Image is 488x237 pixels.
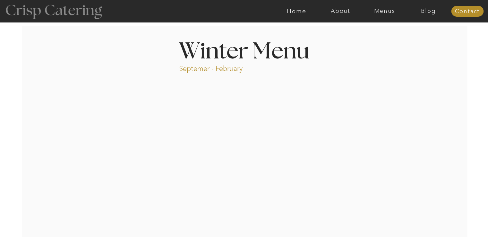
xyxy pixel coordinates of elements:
a: About [319,8,363,14]
a: Contact [451,8,484,15]
a: Blog [407,8,450,14]
p: Septemer - February [179,64,267,71]
h1: Winter Menu [155,40,333,59]
a: Menus [363,8,407,14]
a: Home [275,8,319,14]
